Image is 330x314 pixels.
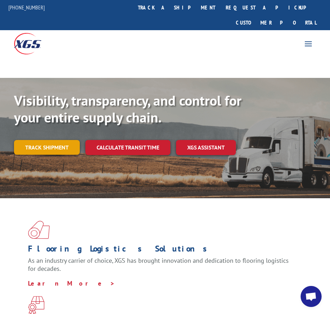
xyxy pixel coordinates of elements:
a: [PHONE_NUMBER] [8,4,45,11]
a: XGS ASSISTANT [176,140,236,155]
div: Open chat [301,286,322,307]
span: As an industry carrier of choice, XGS has brought innovation and dedication to flooring logistics... [28,256,289,273]
b: Visibility, transparency, and control for your entire supply chain. [14,91,241,126]
a: Learn More > [28,279,115,287]
a: Customer Portal [231,15,322,30]
a: Track shipment [14,140,80,155]
a: Calculate transit time [85,140,170,155]
h1: Flooring Logistics Solutions [28,245,297,256]
img: xgs-icon-total-supply-chain-intelligence-red [28,221,50,239]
